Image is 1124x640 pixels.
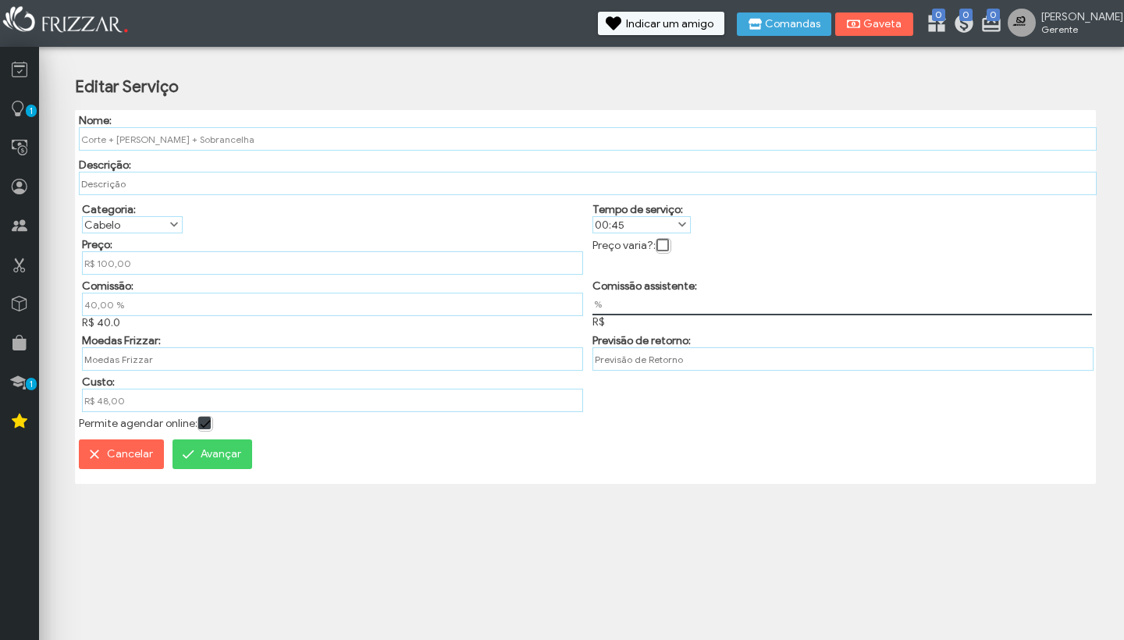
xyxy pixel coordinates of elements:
[926,12,941,37] a: 0
[82,203,136,216] label: Categoria:
[26,105,37,117] span: 1
[79,114,112,127] label: Nome:
[592,239,656,252] label: Preço varia?:
[765,19,820,30] span: Comandas
[173,439,252,469] button: Avançar
[82,293,583,316] input: Comissão
[592,203,683,216] label: Tempo de serviço:
[79,172,1097,195] input: Descrição
[592,334,691,347] label: Previsão de retorno:
[82,347,583,371] input: Moedas Frizzar
[82,334,161,347] label: Moedas Frizzar:
[107,443,153,466] span: Cancelar
[592,315,605,329] span: R$
[737,12,831,36] button: Comandas
[83,217,168,233] label: Cabelo
[201,443,241,466] span: Avançar
[987,9,1000,21] span: 0
[932,9,945,21] span: 0
[598,12,724,35] button: Indicar um amigo
[592,293,1092,315] input: Comissão Assistente
[26,378,37,390] span: 1
[1008,9,1116,40] a: [PERSON_NAME] Gerente
[82,238,112,251] label: Preço:
[79,417,197,430] label: Permite agendar online:
[82,375,115,389] label: Custo:
[79,439,164,469] button: Cancelar
[79,158,131,172] label: Descrição:
[82,316,120,329] span: R$ 40.0
[980,12,996,37] a: 0
[82,279,133,293] label: Comissão:
[592,347,1094,371] input: Previsão de Retorno
[79,127,1097,151] input: Nome
[82,251,583,275] input: Preço
[863,19,902,30] span: Gaveta
[592,279,697,293] label: Comissão assistente:
[953,12,969,37] a: 0
[626,19,713,30] span: Indicar um amigo
[1041,10,1112,23] span: [PERSON_NAME]
[835,12,913,36] button: Gaveta
[593,217,676,233] label: 00:45
[1041,23,1112,35] span: Gerente
[959,9,973,21] span: 0
[82,389,583,412] input: Custo
[75,76,179,97] h2: Editar Serviço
